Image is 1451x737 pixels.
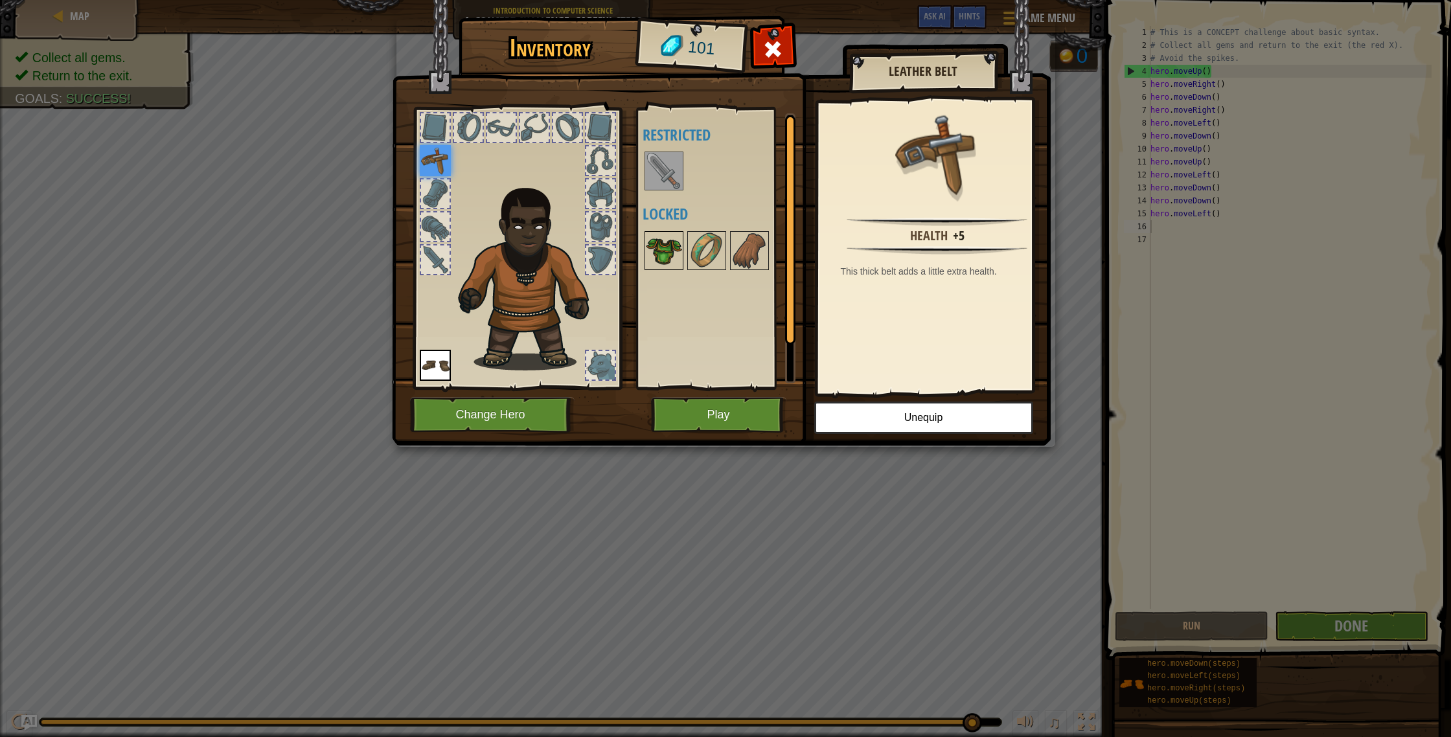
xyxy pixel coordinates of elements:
[687,36,716,61] span: 101
[420,145,451,176] img: portrait.png
[420,350,451,381] img: portrait.png
[643,126,805,143] h4: Restricted
[847,246,1027,255] img: hr.png
[651,397,786,433] button: Play
[643,205,805,222] h4: Locked
[689,232,725,269] img: portrait.png
[410,397,575,433] button: Change Hero
[841,265,1040,278] div: This thick belt adds a little extra health.
[468,34,633,62] h1: Inventory
[953,227,965,245] div: +5
[895,111,979,196] img: portrait.png
[731,232,768,269] img: portrait.png
[646,232,682,269] img: portrait.png
[452,181,612,370] img: Gordon_Stalwart_Hair.png
[646,153,682,189] img: portrait.png
[910,227,948,245] div: Health
[847,218,1027,226] img: hr.png
[814,402,1033,434] button: Unequip
[862,64,984,78] h2: Leather Belt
